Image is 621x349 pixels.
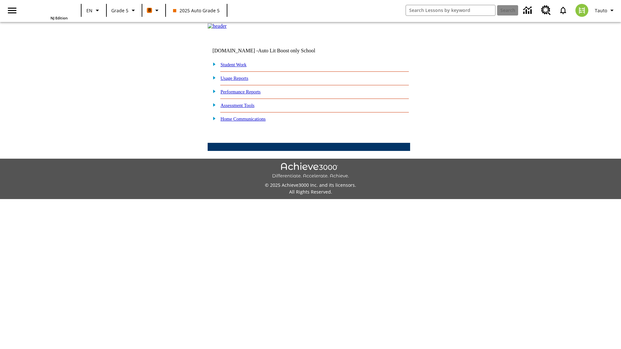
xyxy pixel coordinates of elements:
[537,2,555,19] a: Resource Center, Will open in new tab
[83,5,104,16] button: Language: EN, Select a language
[144,5,163,16] button: Boost Class color is orange. Change class color
[575,4,588,17] img: avatar image
[209,102,216,108] img: plus.gif
[173,7,220,14] span: 2025 Auto Grade 5
[572,2,592,19] button: Select a new avatar
[221,116,266,122] a: Home Communications
[592,5,618,16] button: Profile/Settings
[212,48,332,54] td: [DOMAIN_NAME] -
[26,2,68,20] div: Home
[209,75,216,80] img: plus.gif
[221,103,255,108] a: Assessment Tools
[406,5,495,16] input: search field
[519,2,537,19] a: Data Center
[111,7,128,14] span: Grade 5
[209,61,216,67] img: plus.gif
[3,1,22,20] button: Open side menu
[109,5,140,16] button: Grade: Grade 5, Select a grade
[148,6,151,14] span: B
[209,88,216,94] img: plus.gif
[208,23,227,29] img: header
[555,2,572,19] a: Notifications
[272,163,349,179] img: Achieve3000 Differentiate Accelerate Achieve
[221,89,261,94] a: Performance Reports
[209,115,216,121] img: plus.gif
[86,7,93,14] span: EN
[595,7,607,14] span: Tauto
[50,16,68,20] span: NJ Edition
[258,48,315,53] nobr: Auto Lit Boost only School
[221,62,246,67] a: Student Work
[221,76,248,81] a: Usage Reports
